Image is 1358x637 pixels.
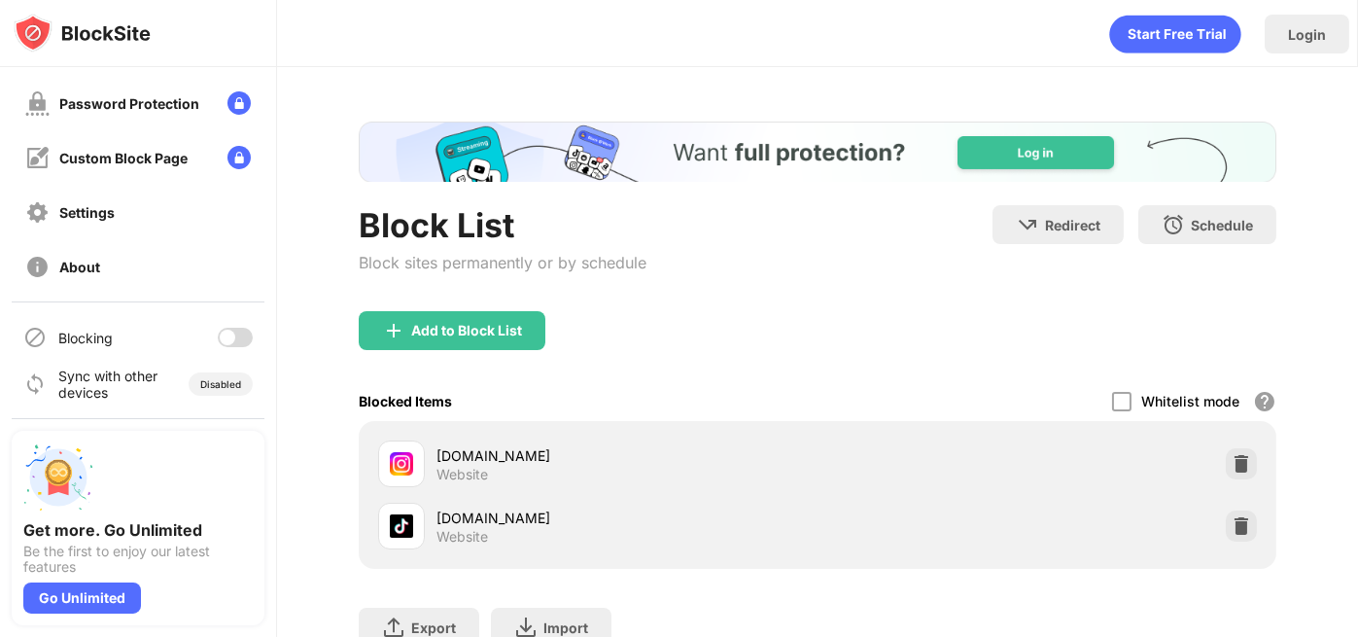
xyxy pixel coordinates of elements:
[436,445,818,466] div: [DOMAIN_NAME]
[359,393,452,409] div: Blocked Items
[25,146,50,170] img: customize-block-page-off.svg
[411,619,456,636] div: Export
[59,259,100,275] div: About
[1191,217,1253,233] div: Schedule
[1288,26,1326,43] div: Login
[23,544,253,575] div: Be the first to enjoy our latest features
[436,528,488,546] div: Website
[23,326,47,349] img: blocking-icon.svg
[59,204,115,221] div: Settings
[390,452,413,476] img: favicons
[23,442,93,513] img: push-unlimited.svg
[390,514,413,538] img: favicons
[200,378,241,390] div: Disabled
[1045,217,1100,233] div: Redirect
[59,95,199,112] div: Password Protection
[14,14,151,53] img: logo-blocksite.svg
[59,150,188,166] div: Custom Block Page
[23,372,47,396] img: sync-icon.svg
[25,91,50,116] img: password-protection-off.svg
[58,330,113,346] div: Blocking
[25,200,50,225] img: settings-off.svg
[411,323,522,338] div: Add to Block List
[1141,393,1239,409] div: Whitelist mode
[543,619,588,636] div: Import
[58,368,158,401] div: Sync with other devices
[23,583,141,614] div: Go Unlimited
[227,91,251,115] img: lock-menu.svg
[227,146,251,169] img: lock-menu.svg
[25,255,50,279] img: about-off.svg
[436,466,488,483] div: Website
[359,253,646,272] div: Block sites permanently or by schedule
[359,122,1276,182] iframe: Banner
[436,508,818,528] div: [DOMAIN_NAME]
[359,205,646,245] div: Block List
[23,520,253,540] div: Get more. Go Unlimited
[1109,15,1241,53] div: animation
